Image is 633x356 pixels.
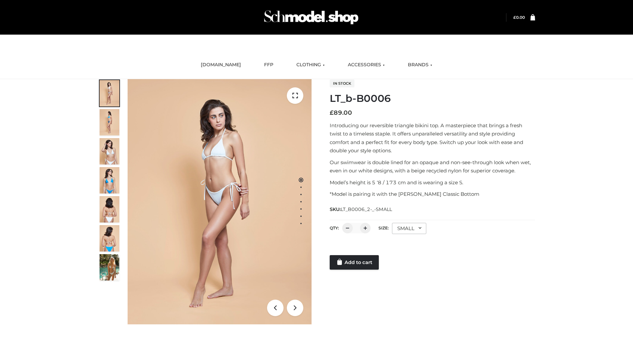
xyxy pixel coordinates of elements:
[403,58,437,72] a: BRANDS
[128,79,312,324] img: ArielClassicBikiniTop_CloudNine_AzureSky_OW114ECO_1
[330,225,339,230] label: QTY:
[330,178,535,187] p: Model’s height is 5 ‘8 / 173 cm and is wearing a size S.
[100,109,119,135] img: ArielClassicBikiniTop_CloudNine_AzureSky_OW114ECO_2-scaled.jpg
[330,109,352,116] bdi: 89.00
[100,138,119,164] img: ArielClassicBikiniTop_CloudNine_AzureSky_OW114ECO_3-scaled.jpg
[100,225,119,252] img: ArielClassicBikiniTop_CloudNine_AzureSky_OW114ECO_8-scaled.jpg
[330,205,393,213] span: SKU:
[100,167,119,193] img: ArielClassicBikiniTop_CloudNine_AzureSky_OW114ECO_4-scaled.jpg
[330,79,354,87] span: In stock
[291,58,330,72] a: CLOTHING
[341,206,392,212] span: LT_B0006_2-_-SMALL
[100,196,119,222] img: ArielClassicBikiniTop_CloudNine_AzureSky_OW114ECO_7-scaled.jpg
[196,58,246,72] a: [DOMAIN_NAME]
[330,121,535,155] p: Introducing our reversible triangle bikini top. A masterpiece that brings a fresh twist to a time...
[330,190,535,198] p: *Model is pairing it with the [PERSON_NAME] Classic Bottom
[513,15,525,20] bdi: 0.00
[343,58,390,72] a: ACCESSORIES
[392,223,426,234] div: SMALL
[262,4,361,30] img: Schmodel Admin 964
[259,58,278,72] a: FFP
[513,15,525,20] a: £0.00
[378,225,389,230] label: Size:
[330,255,379,270] a: Add to cart
[330,109,334,116] span: £
[330,158,535,175] p: Our swimwear is double lined for an opaque and non-see-through look when wet, even in our white d...
[330,93,535,104] h1: LT_b-B0006
[100,254,119,281] img: Arieltop_CloudNine_AzureSky2.jpg
[513,15,516,20] span: £
[100,80,119,106] img: ArielClassicBikiniTop_CloudNine_AzureSky_OW114ECO_1-scaled.jpg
